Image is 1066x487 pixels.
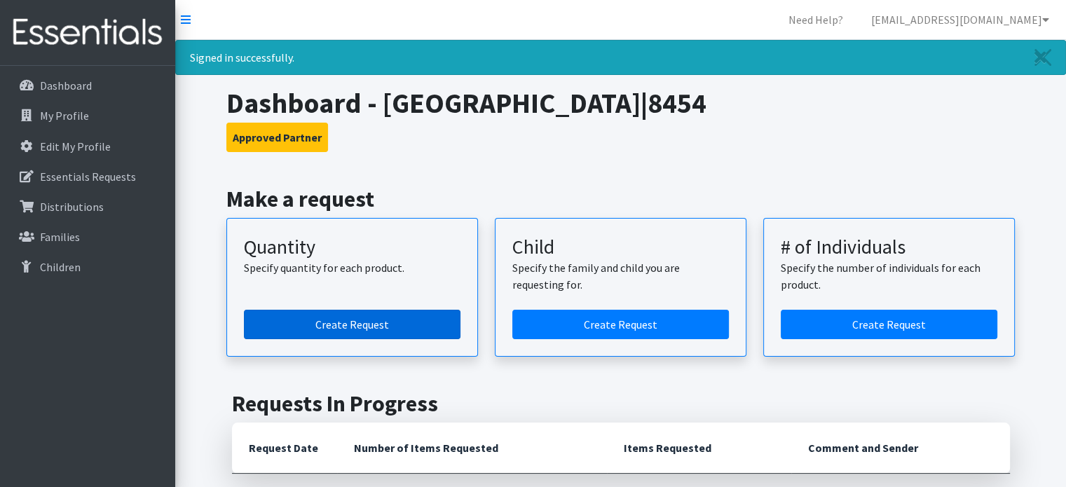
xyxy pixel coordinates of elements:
p: Specify the number of individuals for each product. [781,259,997,293]
a: My Profile [6,102,170,130]
h1: Dashboard - [GEOGRAPHIC_DATA]|8454 [226,86,1015,120]
th: Request Date [232,423,337,474]
p: Dashboard [40,78,92,92]
p: My Profile [40,109,89,123]
button: Approved Partner [226,123,328,152]
a: Create a request by quantity [244,310,460,339]
a: Children [6,253,170,281]
a: Close [1020,41,1065,74]
a: Need Help? [777,6,854,34]
a: Families [6,223,170,251]
div: Signed in successfully. [175,40,1066,75]
th: Items Requested [607,423,791,474]
a: Distributions [6,193,170,221]
a: Create a request for a child or family [512,310,729,339]
p: Edit My Profile [40,139,111,153]
p: Children [40,260,81,274]
a: Dashboard [6,71,170,100]
p: Families [40,230,80,244]
p: Specify the family and child you are requesting for. [512,259,729,293]
th: Comment and Sender [791,423,1009,474]
h2: Make a request [226,186,1015,212]
a: Essentials Requests [6,163,170,191]
a: Edit My Profile [6,132,170,160]
a: [EMAIL_ADDRESS][DOMAIN_NAME] [860,6,1060,34]
p: Specify quantity for each product. [244,259,460,276]
p: Essentials Requests [40,170,136,184]
p: Distributions [40,200,104,214]
h3: Quantity [244,235,460,259]
th: Number of Items Requested [337,423,608,474]
h3: Child [512,235,729,259]
img: HumanEssentials [6,9,170,56]
a: Create a request by number of individuals [781,310,997,339]
h3: # of Individuals [781,235,997,259]
h2: Requests In Progress [232,390,1010,417]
